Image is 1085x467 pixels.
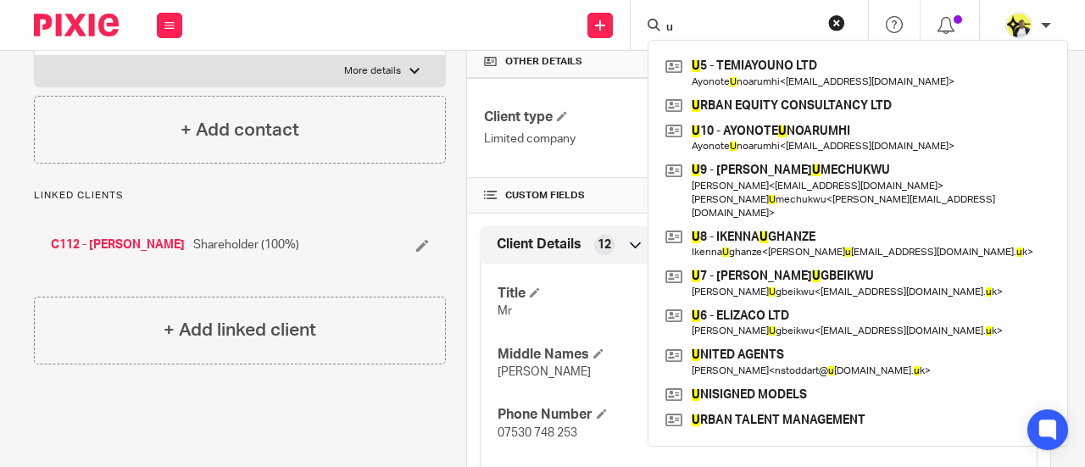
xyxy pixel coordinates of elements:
input: Search [665,20,817,36]
span: Mr [498,305,512,317]
button: Clear [828,14,845,31]
span: Client Details [497,236,581,253]
img: Pixie [34,14,119,36]
a: C112 - [PERSON_NAME] [51,236,185,253]
span: 12 [598,236,611,253]
h4: Middle Names [498,346,759,364]
h4: Phone Number [498,406,759,424]
h4: + Add contact [181,117,299,143]
p: Linked clients [34,189,446,203]
span: [PERSON_NAME] [498,366,591,378]
h4: Title [498,285,759,303]
span: Other details [505,55,582,69]
h4: Client type [484,108,759,126]
img: Carine-Starbridge.jpg [1005,12,1032,39]
p: More details [344,64,401,78]
p: Limited company [484,131,759,147]
span: Shareholder (100%) [193,236,299,253]
h4: CUSTOM FIELDS [484,189,759,203]
h4: + Add linked client [164,317,316,343]
span: 07530 748 253 [498,427,577,439]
